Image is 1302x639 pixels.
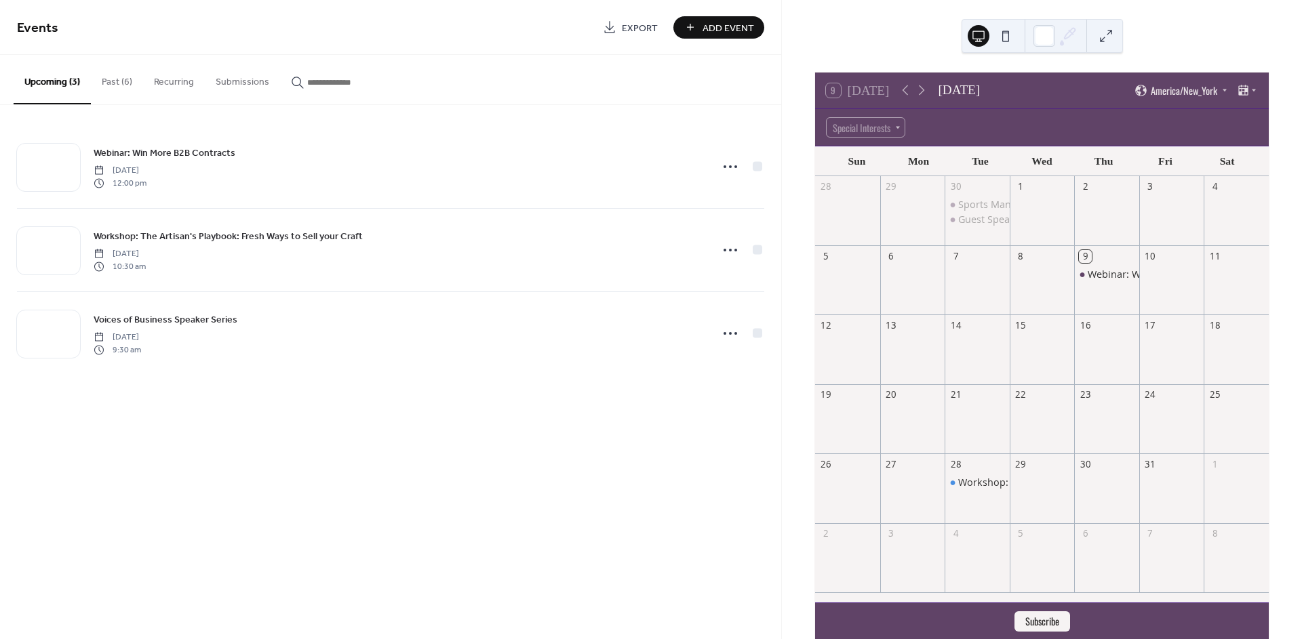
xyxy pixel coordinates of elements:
div: 11 [1209,250,1221,262]
div: Tue [949,146,1011,176]
div: Sports Management Industry Speaker Series [958,198,1162,211]
div: Sports Management Industry Speaker Series [945,198,1010,211]
div: 3 [1144,181,1156,193]
div: 6 [1079,528,1091,540]
div: 29 [1014,458,1027,470]
div: Fri [1135,146,1196,176]
span: America/New_York [1151,86,1217,96]
a: Voices of Business Speaker Series [94,312,237,327]
div: 15 [1014,320,1027,332]
div: 27 [885,458,897,470]
div: [DATE] [938,81,980,100]
span: Add Event [703,21,754,35]
span: 10:30 am [94,260,146,272]
a: Webinar: Win More B2B Contracts [94,145,235,161]
div: 30 [1079,458,1091,470]
div: Mon [888,146,949,176]
button: Past (6) [91,55,143,103]
div: 19 [820,389,832,401]
div: Guest Speaker: Lisa Freeman, MSW, MPA​ , Green and Social Innovation in the Food Sector [945,213,1010,226]
a: Workshop: The Artisan's Playbook: Fresh Ways to Sell your Craft [94,228,363,244]
div: 22 [1014,389,1027,401]
span: [DATE] [94,165,146,177]
span: 9:30 am [94,344,141,356]
div: 5 [1014,528,1027,540]
div: 3 [885,528,897,540]
div: 31 [1144,458,1156,470]
span: Workshop: The Artisan's Playbook: Fresh Ways to Sell your Craft [94,230,363,244]
div: Workshop: The Artisan's Playbook: Fresh Ways to Sell your Craft [945,476,1010,489]
span: [DATE] [94,248,146,260]
button: Subscribe [1014,611,1070,632]
div: Sat [1196,146,1258,176]
div: 14 [949,320,962,332]
div: 1 [1014,181,1027,193]
span: Webinar: Win More B2B Contracts [94,146,235,161]
div: 2 [820,528,832,540]
div: Webinar: Win More B2B Contracts [1088,268,1244,281]
div: 16 [1079,320,1091,332]
button: Recurring [143,55,205,103]
a: Export [593,16,668,39]
div: 8 [1209,528,1221,540]
div: 7 [949,250,962,262]
button: Add Event [673,16,764,39]
div: 24 [1144,389,1156,401]
span: Voices of Business Speaker Series [94,313,237,327]
span: Events [17,15,58,41]
div: 25 [1209,389,1221,401]
div: Webinar: Win More B2B Contracts [1074,268,1139,281]
div: 4 [1209,181,1221,193]
div: Thu [1073,146,1135,176]
div: 20 [885,389,897,401]
span: [DATE] [94,331,141,344]
div: 30 [949,181,962,193]
div: 4 [949,528,962,540]
div: 2 [1079,181,1091,193]
div: 29 [885,181,897,193]
div: 5 [820,250,832,262]
div: Wed [1011,146,1073,176]
div: 26 [820,458,832,470]
div: 18 [1209,320,1221,332]
div: 6 [885,250,897,262]
div: 23 [1079,389,1091,401]
div: 28 [820,181,832,193]
div: 9 [1079,250,1091,262]
span: Export [622,21,658,35]
div: Workshop: The Artisan's Playbook: Fresh Ways to Sell your Craft [958,476,1252,489]
div: 7 [1144,528,1156,540]
button: Upcoming (3) [14,55,91,104]
div: 8 [1014,250,1027,262]
div: 1 [1209,458,1221,470]
div: 21 [949,389,962,401]
button: Submissions [205,55,280,103]
div: 13 [885,320,897,332]
div: Sun [826,146,888,176]
span: 12:00 pm [94,177,146,189]
div: 28 [949,458,962,470]
div: 12 [820,320,832,332]
div: 17 [1144,320,1156,332]
div: 10 [1144,250,1156,262]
